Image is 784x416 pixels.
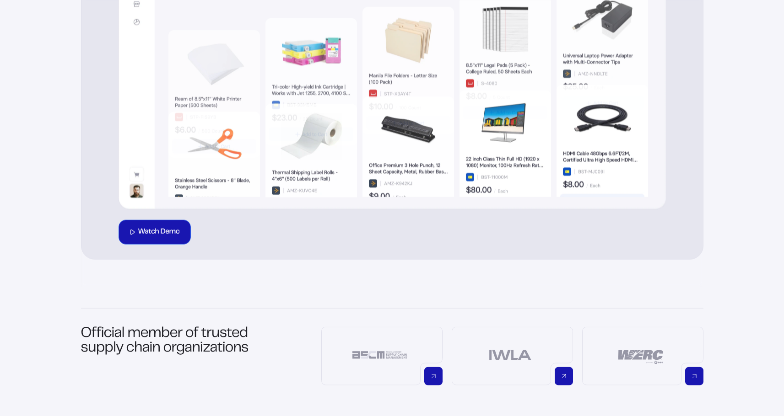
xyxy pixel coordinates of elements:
a: Visit Warehousing Education and Research Council [582,326,703,385]
img: Warehousing Education and Research Council [606,341,676,368]
a: Visit Association for Supply Chain Management [321,326,443,385]
h1: Official member of trusted supply chain organizations [81,326,260,385]
button: Watch Demo [119,219,191,244]
div: Watch Demo [138,228,180,235]
img: Association for Supply Chain Management [345,341,415,368]
img: International Warehouse Logistics Association [476,341,545,368]
a: Visit International Warehouse Logistics Association [452,326,573,385]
